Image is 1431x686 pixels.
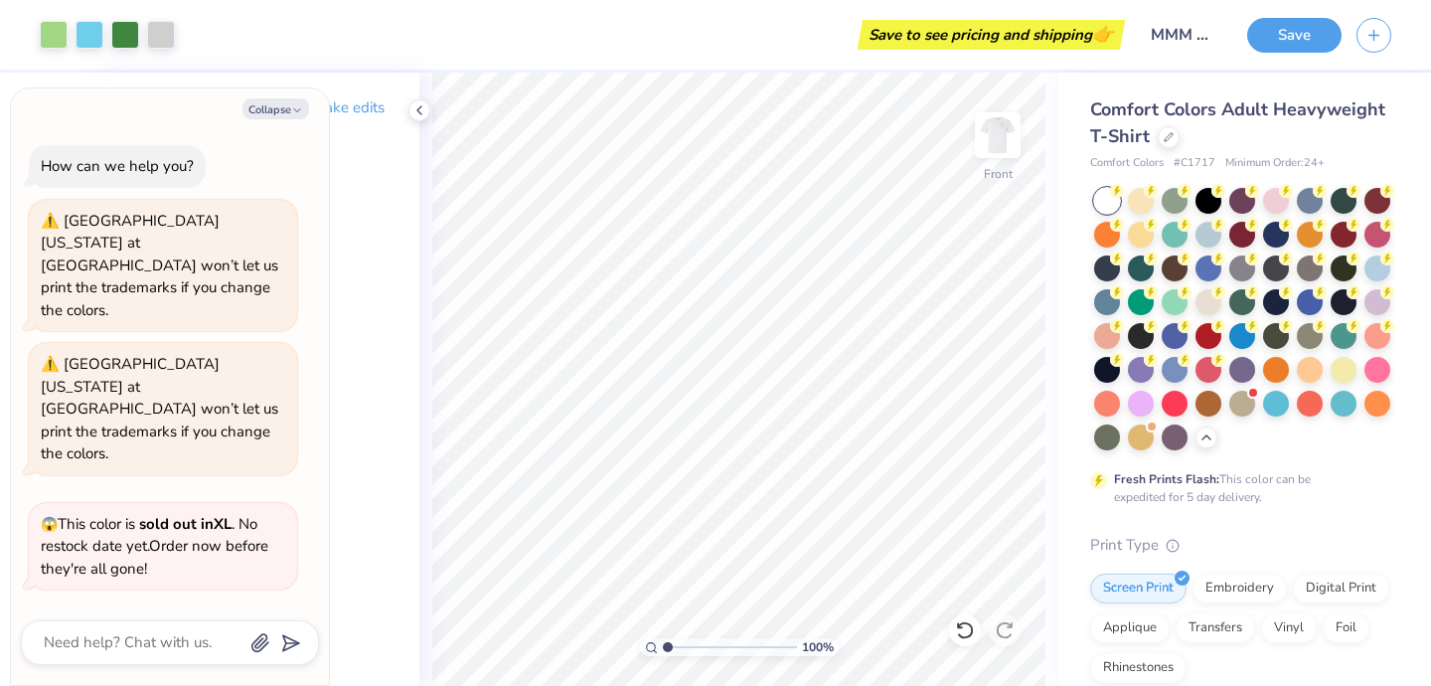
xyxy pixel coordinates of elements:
[1247,18,1342,53] button: Save
[41,211,278,320] div: [GEOGRAPHIC_DATA][US_STATE] at [GEOGRAPHIC_DATA] won’t let us print the trademarks if you change ...
[1090,97,1385,148] span: Comfort Colors Adult Heavyweight T-Shirt
[1192,574,1287,603] div: Embroidery
[1261,613,1317,643] div: Vinyl
[1090,155,1164,172] span: Comfort Colors
[984,165,1013,183] div: Front
[41,514,268,579] span: This color is . No restock date yet. Order now before they're all gone!
[802,638,834,656] span: 100 %
[1090,653,1187,683] div: Rhinestones
[1225,155,1325,172] span: Minimum Order: 24 +
[1090,613,1170,643] div: Applique
[242,98,309,119] button: Collapse
[1092,22,1114,46] span: 👉
[1114,471,1219,487] strong: Fresh Prints Flash:
[1176,613,1255,643] div: Transfers
[41,354,278,463] div: [GEOGRAPHIC_DATA][US_STATE] at [GEOGRAPHIC_DATA] won’t let us print the trademarks if you change ...
[1090,534,1391,557] div: Print Type
[863,20,1120,50] div: Save to see pricing and shipping
[1135,15,1232,55] input: Untitled Design
[41,515,58,534] span: 😱
[139,514,232,534] strong: sold out in XL
[1174,155,1215,172] span: # C1717
[1114,470,1358,506] div: This color can be expedited for 5 day delivery.
[978,115,1018,155] img: Front
[41,156,194,176] div: How can we help you?
[1323,613,1369,643] div: Foil
[1090,574,1187,603] div: Screen Print
[1293,574,1389,603] div: Digital Print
